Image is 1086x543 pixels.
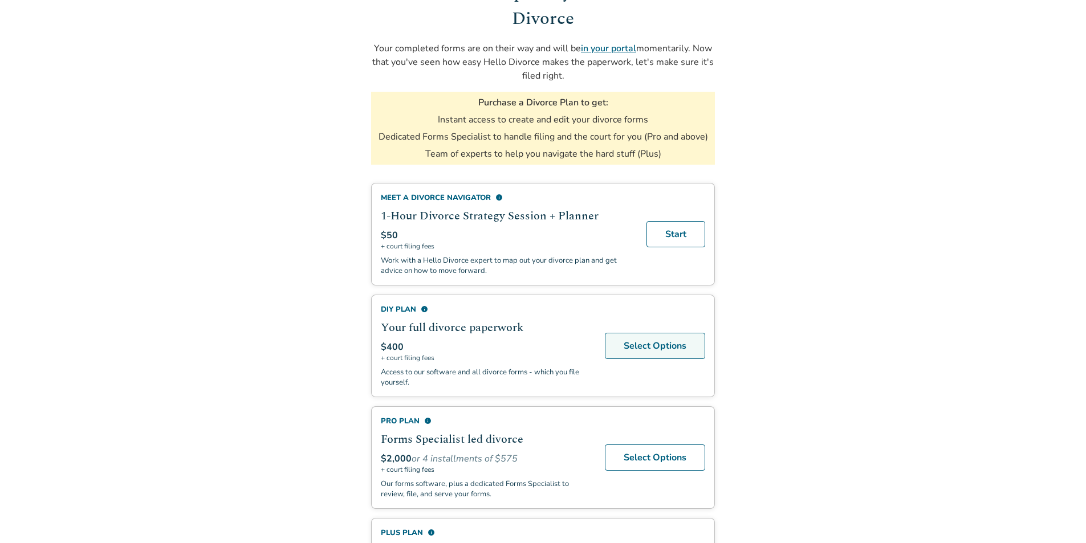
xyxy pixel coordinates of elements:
[1029,488,1086,543] iframe: Chat Widget
[478,96,608,109] h3: Purchase a Divorce Plan to get:
[495,194,503,201] span: info
[381,304,591,315] div: DIY Plan
[605,333,705,359] a: Select Options
[381,367,591,387] p: Access to our software and all divorce forms - which you file yourself.
[424,417,432,424] span: info
[605,444,705,471] a: Select Options
[381,353,591,362] span: + court filing fees
[425,148,661,160] li: Team of experts to help you navigate the hard stuff (Plus)
[381,465,591,474] span: + court filing fees
[381,207,633,224] h2: 1-Hour Divorce Strategy Session + Planner
[381,452,591,465] div: or 4 installments of $575
[381,431,591,448] h2: Forms Specialist led divorce
[381,528,591,538] div: Plus Plan
[438,113,648,126] li: Instant access to create and edit your divorce forms
[581,42,636,55] a: in your portal
[371,42,715,83] p: Your completed forms are on their way and will be momentarily. Now that you've seen how easy Hell...
[381,452,412,465] span: $2,000
[421,305,428,313] span: info
[428,529,435,536] span: info
[381,255,633,276] p: Work with a Hello Divorce expert to map out your divorce plan and get advice on how to move forward.
[381,229,398,242] span: $50
[381,193,633,203] div: Meet a divorce navigator
[646,221,705,247] a: Start
[379,130,708,143] li: Dedicated Forms Specialist to handle filing and the court for you (Pro and above)
[381,242,633,251] span: + court filing fees
[381,479,591,499] p: Our forms software, plus a dedicated Forms Specialist to review, file, and serve your forms.
[381,319,591,336] h2: Your full divorce paperwork
[381,341,404,353] span: $400
[381,416,591,426] div: Pro Plan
